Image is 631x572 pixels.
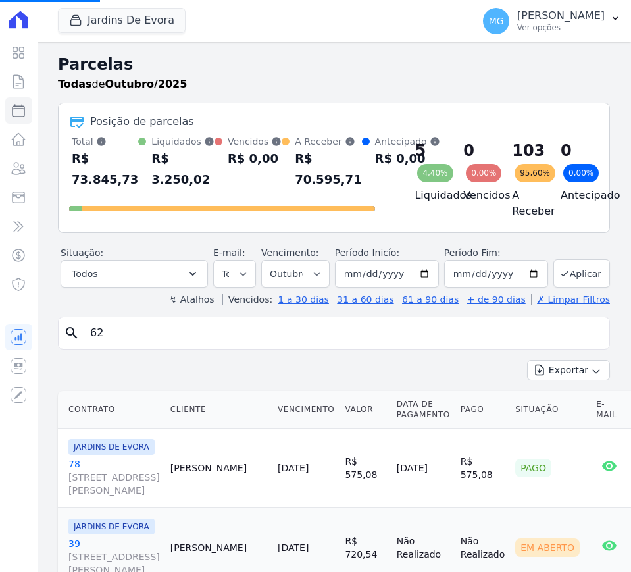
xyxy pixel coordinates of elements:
span: JARDINS DE EVORA [68,439,155,455]
a: 78[STREET_ADDRESS][PERSON_NAME] [68,457,160,497]
div: 0 [561,140,588,161]
th: Pago [455,391,510,429]
label: Período Inicío: [335,247,399,258]
strong: Todas [58,78,92,90]
div: Antecipado [375,135,440,148]
td: R$ 575,08 [455,429,510,508]
label: E-mail: [213,247,245,258]
div: Liquidados [151,135,215,148]
input: Buscar por nome do lote ou do cliente [82,320,604,346]
td: [DATE] [391,429,455,508]
div: 103 [512,140,540,161]
a: 61 a 90 dias [402,294,459,305]
div: 4,40% [417,164,453,182]
label: Vencimento: [261,247,318,258]
div: R$ 0,00 [375,148,440,169]
div: Em Aberto [515,538,580,557]
strong: Outubro/2025 [105,78,188,90]
h4: Antecipado [561,188,588,203]
th: Data de Pagamento [391,391,455,429]
h4: Liquidados [415,188,442,203]
p: Ver opções [517,22,605,33]
label: Vencidos: [222,294,272,305]
button: Todos [61,260,208,288]
p: de [58,76,187,92]
button: Exportar [527,360,610,380]
button: MG [PERSON_NAME] Ver opções [472,3,631,39]
th: Cliente [165,391,272,429]
th: Valor [340,391,391,429]
div: R$ 0,00 [228,148,282,169]
div: Vencidos [228,135,282,148]
td: R$ 575,08 [340,429,391,508]
a: [DATE] [278,542,309,553]
button: Aplicar [553,259,610,288]
div: Posição de parcelas [90,114,194,130]
button: Jardins De Evora [58,8,186,33]
div: R$ 73.845,73 [72,148,138,190]
h4: Vencidos [463,188,491,203]
i: search [64,325,80,341]
div: A Receber [295,135,361,148]
span: JARDINS DE EVORA [68,519,155,534]
div: R$ 3.250,02 [151,148,215,190]
a: + de 90 dias [467,294,526,305]
div: 0,00% [466,164,501,182]
div: Total [72,135,138,148]
td: [PERSON_NAME] [165,429,272,508]
a: ✗ Limpar Filtros [531,294,610,305]
th: Vencimento [272,391,340,429]
th: Contrato [58,391,165,429]
p: [PERSON_NAME] [517,9,605,22]
span: Todos [72,266,97,282]
th: Situação [510,391,591,429]
th: E-mail [591,391,628,429]
a: 31 a 60 dias [337,294,393,305]
div: 5 [415,140,442,161]
label: Período Fim: [444,246,548,260]
a: [DATE] [278,463,309,473]
div: R$ 70.595,71 [295,148,361,190]
span: MG [489,16,504,26]
span: [STREET_ADDRESS][PERSON_NAME] [68,471,160,497]
div: Pago [515,459,551,477]
h4: A Receber [512,188,540,219]
h2: Parcelas [58,53,610,76]
div: 95,60% [515,164,555,182]
label: ↯ Atalhos [169,294,214,305]
div: 0,00% [563,164,599,182]
a: 1 a 30 dias [278,294,329,305]
div: 0 [463,140,491,161]
label: Situação: [61,247,103,258]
